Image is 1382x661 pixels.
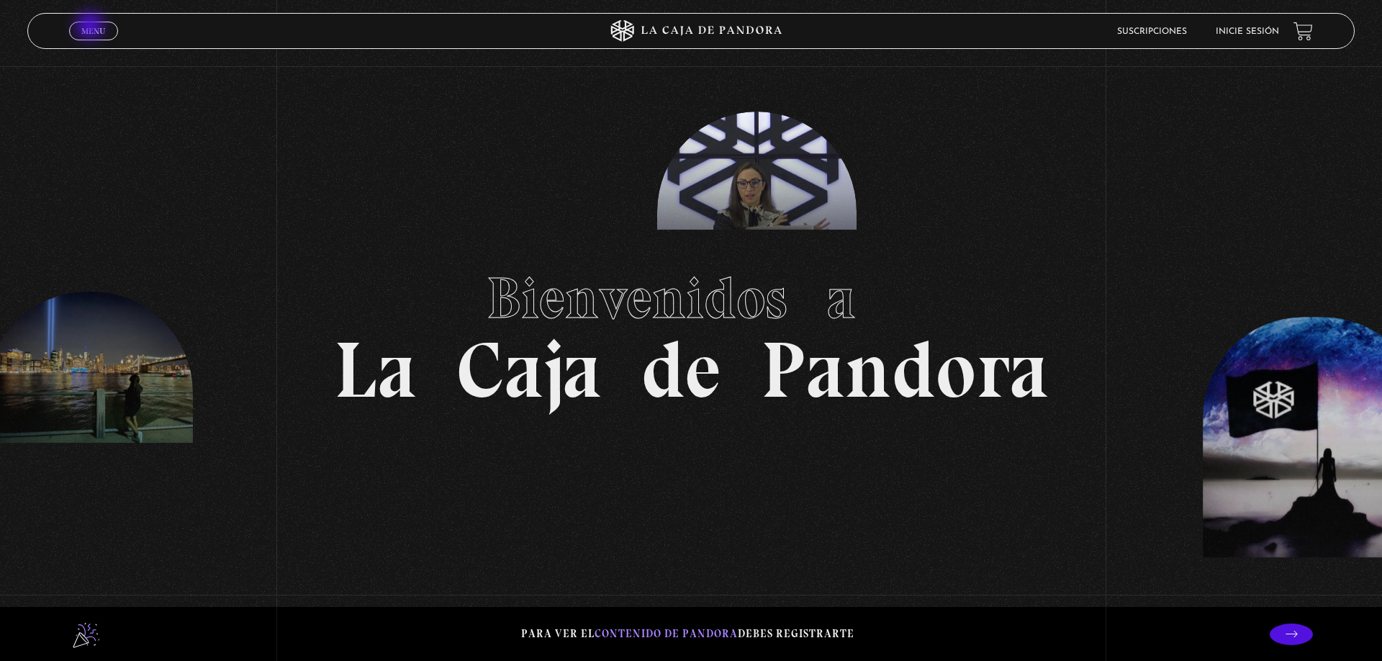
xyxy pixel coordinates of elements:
[1117,27,1187,36] a: Suscripciones
[1293,22,1313,41] a: View your shopping cart
[595,627,738,640] span: contenido de Pandora
[81,27,105,35] span: Menu
[487,264,895,333] span: Bienvenidos a
[334,251,1049,410] h1: La Caja de Pandora
[1216,27,1279,36] a: Inicie sesión
[77,39,111,49] span: Cerrar
[521,624,854,644] p: Para ver el debes registrarte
